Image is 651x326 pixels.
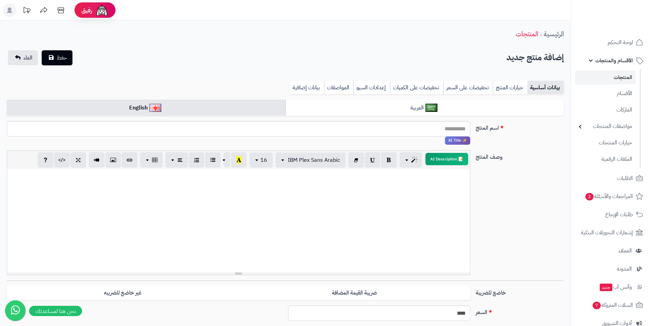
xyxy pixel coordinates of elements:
a: مواصفات المنتجات [575,119,636,134]
span: الأقسام والمنتجات [595,56,633,65]
span: جديد [600,284,612,291]
button: 📝 AI Description [425,153,468,165]
a: بيانات إضافية [290,81,324,94]
a: الغاء [8,50,38,65]
a: تخفيضات على الكميات [390,81,443,94]
img: ai-face.png [95,3,109,17]
a: تخفيضات على السعر [443,81,493,94]
label: وصف المنتج [473,150,567,161]
a: المدونة [575,261,647,277]
span: السلات المتروكة [592,300,633,310]
a: طلبات الإرجاع [575,206,647,223]
span: 7 [593,302,601,309]
label: اسم المنتج [473,121,567,132]
span: العملاء [619,246,632,256]
a: بيانات أساسية [527,81,564,94]
span: انقر لاستخدام رفيقك الذكي [445,136,470,145]
a: العملاء [575,243,647,259]
span: حفظ [57,54,67,62]
a: الماركات [575,103,636,117]
span: رفيق [81,6,92,14]
button: IBM Plex Sans Arabic [275,153,345,168]
a: الرئيسية [544,29,564,39]
a: خيارات المنتج [493,81,527,94]
a: الأقسام [575,86,636,101]
a: إعدادات السيو [353,81,390,94]
a: وآتس آبجديد [575,279,647,295]
a: إشعارات التحويلات البنكية [575,224,647,241]
span: إشعارات التحويلات البنكية [581,228,633,237]
a: خيارات المنتجات [575,135,636,150]
span: وآتس آب [599,282,632,292]
label: خاضع للضريبة [473,286,567,297]
img: العربية [425,104,437,112]
button: حفظ [42,50,72,65]
img: English [149,104,161,112]
a: المراجعات والأسئلة2 [575,188,647,205]
a: المنتجات [516,29,538,39]
span: المدونة [617,264,632,274]
span: طلبات الإرجاع [605,210,633,219]
a: العربية [285,100,564,116]
label: غير خاضع للضريبه [7,286,239,300]
span: 16 [260,156,267,164]
span: 2 [585,193,594,200]
a: English [7,100,285,116]
span: الطلبات [617,173,633,183]
button: 16 [249,153,273,168]
a: لوحة التحكم [575,34,647,51]
h2: إضافة منتج جديد [506,51,564,65]
a: الطلبات [575,170,647,186]
span: لوحة التحكم [608,38,633,47]
span: IBM Plex Sans Arabic [288,156,340,164]
span: المراجعات والأسئلة [585,192,633,201]
label: ضريبة القيمة المضافة [239,286,470,300]
a: تحديثات المنصة [18,3,35,19]
label: السعر [473,305,567,316]
a: المنتجات [575,70,636,84]
span: الغاء [24,54,32,62]
a: المواصفات [324,81,353,94]
a: الملفات الرقمية [575,152,636,167]
a: السلات المتروكة7 [575,297,647,313]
